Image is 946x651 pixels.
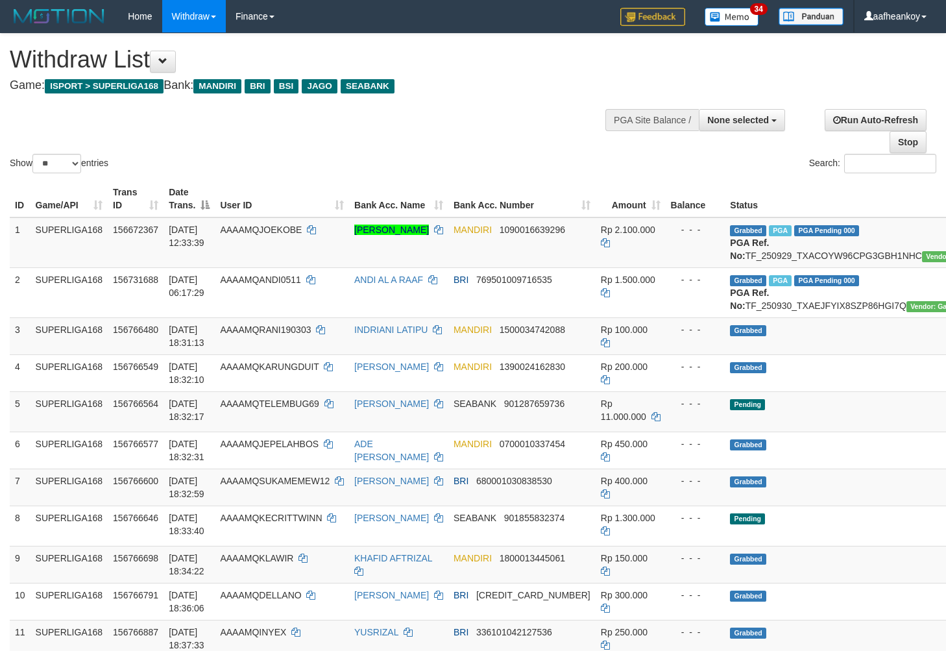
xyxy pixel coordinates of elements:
th: Date Trans.: activate to sort column descending [164,180,215,217]
span: SEABANK [341,79,394,93]
span: Copy 680001030838530 to clipboard [476,476,552,486]
a: [PERSON_NAME] [354,362,429,372]
a: ADE [PERSON_NAME] [354,439,429,462]
span: ISPORT > SUPERLIGA168 [45,79,164,93]
b: PGA Ref. No: [730,288,769,311]
td: SUPERLIGA168 [30,546,108,583]
h4: Game: Bank: [10,79,618,92]
td: SUPERLIGA168 [30,583,108,620]
span: Grabbed [730,275,766,286]
span: 156766564 [113,399,158,409]
span: JAGO [302,79,337,93]
th: ID [10,180,30,217]
span: MANDIRI [454,325,492,335]
span: Rp 200.000 [601,362,648,372]
td: SUPERLIGA168 [30,217,108,268]
span: [DATE] 18:34:22 [169,553,204,576]
span: MANDIRI [454,553,492,563]
span: 156766600 [113,476,158,486]
span: Copy 336101042127536 to clipboard [476,627,552,637]
span: 156731688 [113,275,158,285]
span: SEABANK [454,399,496,409]
span: AAAAMQSUKAMEMEW12 [220,476,330,486]
span: AAAAMQKARUNGDUIT [220,362,319,372]
div: - - - [671,437,720,450]
span: Rp 11.000.000 [601,399,646,422]
span: AAAAMQKLAWIR [220,553,293,563]
a: INDRIANI LATIPU [354,325,428,335]
span: BSI [274,79,299,93]
span: AAAAMQRANI190303 [220,325,311,335]
span: AAAAMQDELLANO [220,590,301,600]
td: SUPERLIGA168 [30,506,108,546]
td: 7 [10,469,30,506]
span: Pending [730,399,765,410]
a: Run Auto-Refresh [825,109,927,131]
span: Grabbed [730,554,766,565]
span: [DATE] 12:33:39 [169,225,204,248]
td: SUPERLIGA168 [30,267,108,317]
span: PGA Pending [794,275,859,286]
div: - - - [671,323,720,336]
span: [DATE] 18:32:17 [169,399,204,422]
span: Rp 400.000 [601,476,648,486]
span: 156672367 [113,225,158,235]
span: AAAAMQANDI0511 [220,275,301,285]
td: 2 [10,267,30,317]
th: Trans ID: activate to sort column ascending [108,180,164,217]
span: Grabbed [730,591,766,602]
td: 1 [10,217,30,268]
span: AAAAMQINYEX [220,627,286,637]
span: Copy 769501009716535 to clipboard [476,275,552,285]
td: 10 [10,583,30,620]
span: Rp 150.000 [601,553,648,563]
td: 4 [10,354,30,391]
span: Copy 1500034742088 to clipboard [500,325,565,335]
span: Grabbed [730,225,766,236]
th: Game/API: activate to sort column ascending [30,180,108,217]
span: Rp 1.300.000 [601,513,655,523]
span: 156766480 [113,325,158,335]
span: Copy 901287659736 to clipboard [504,399,564,409]
span: [DATE] 18:31:13 [169,325,204,348]
div: - - - [671,360,720,373]
span: Marked by aafsengchandara [769,225,792,236]
span: Copy 901855832374 to clipboard [504,513,564,523]
td: 6 [10,432,30,469]
span: Marked by aafromsomean [769,275,792,286]
span: AAAAMQTELEMBUG69 [220,399,319,409]
div: - - - [671,397,720,410]
span: Rp 300.000 [601,590,648,600]
div: - - - [671,273,720,286]
img: Button%20Memo.svg [705,8,759,26]
div: - - - [671,223,720,236]
div: PGA Site Balance / [605,109,699,131]
span: 156766698 [113,553,158,563]
span: Grabbed [730,439,766,450]
td: SUPERLIGA168 [30,354,108,391]
span: BRI [454,275,468,285]
th: Amount: activate to sort column ascending [596,180,666,217]
td: SUPERLIGA168 [30,317,108,354]
span: SEABANK [454,513,496,523]
span: AAAAMQJOEKOBE [220,225,302,235]
span: 156766549 [113,362,158,372]
div: - - - [671,589,720,602]
span: 156766646 [113,513,158,523]
td: 5 [10,391,30,432]
span: Pending [730,513,765,524]
h1: Withdraw List [10,47,618,73]
a: Stop [890,131,927,153]
span: MANDIRI [454,225,492,235]
span: BRI [454,627,468,637]
td: 9 [10,546,30,583]
span: BRI [245,79,270,93]
span: [DATE] 18:33:40 [169,513,204,536]
div: - - - [671,552,720,565]
td: SUPERLIGA168 [30,469,108,506]
span: 156766887 [113,627,158,637]
a: [PERSON_NAME] [354,399,429,409]
a: [PERSON_NAME] [354,225,429,235]
td: 3 [10,317,30,354]
img: panduan.png [779,8,843,25]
